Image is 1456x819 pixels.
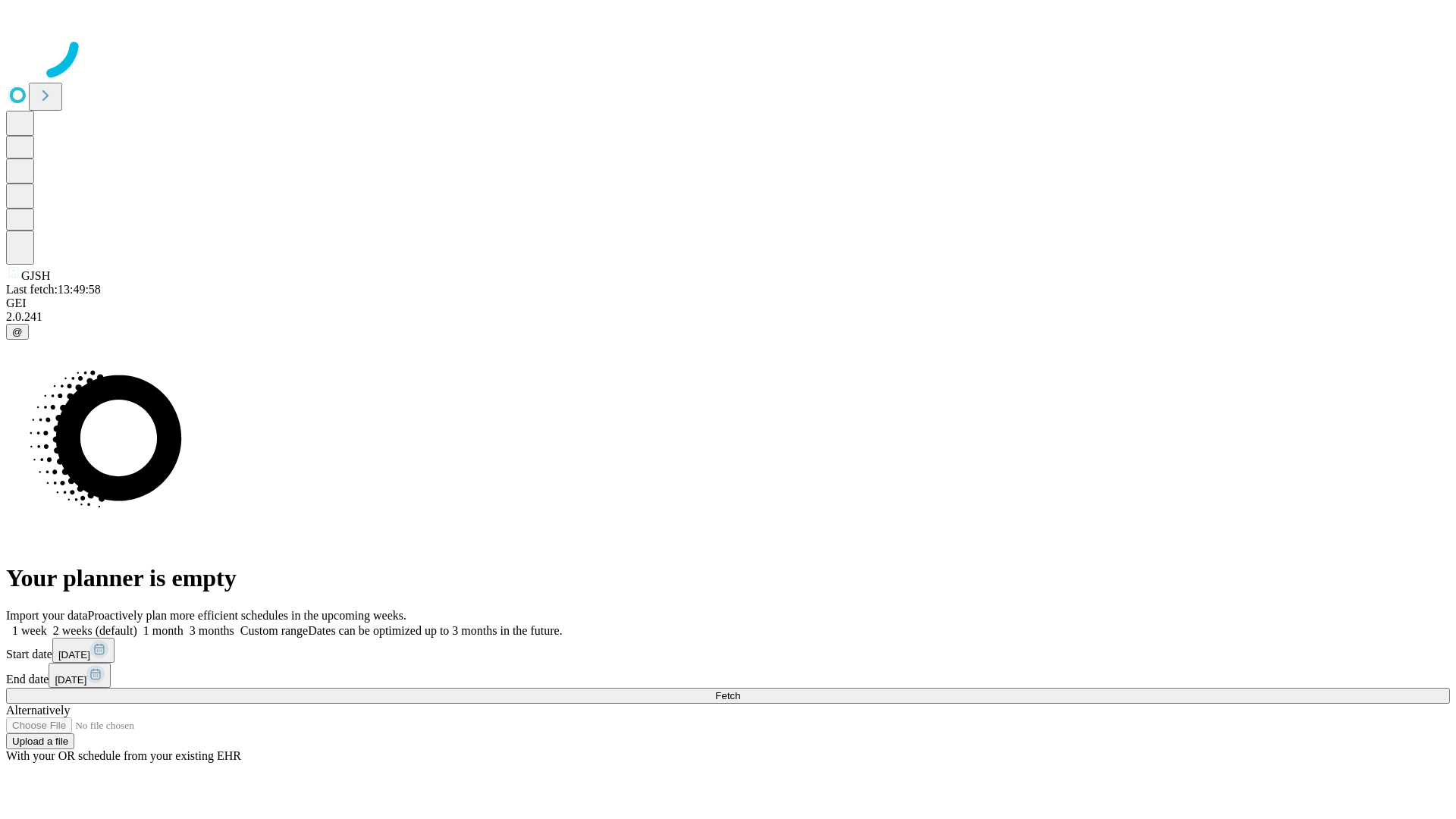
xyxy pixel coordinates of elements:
[6,297,1450,310] div: GEI
[6,638,1450,663] div: Start date
[6,749,241,762] span: With your OR schedule from your existing EHR
[6,283,101,296] span: Last fetch: 13:49:58
[49,663,111,688] button: [DATE]
[53,624,137,637] span: 2 weeks (default)
[6,564,1450,592] h1: Your planner is empty
[6,324,29,340] button: @
[715,690,740,701] span: Fetch
[6,310,1450,324] div: 2.0.241
[12,624,47,637] span: 1 week
[52,638,115,663] button: [DATE]
[88,609,406,622] span: Proactively plan more efficient schedules in the upcoming weeks.
[308,624,562,637] span: Dates can be optimized up to 3 months in the future.
[240,624,308,637] span: Custom range
[6,733,74,749] button: Upload a file
[143,624,184,637] span: 1 month
[6,663,1450,688] div: End date
[190,624,234,637] span: 3 months
[6,704,70,717] span: Alternatively
[6,609,88,622] span: Import your data
[6,688,1450,704] button: Fetch
[21,269,50,282] span: GJSH
[55,674,86,686] span: [DATE]
[12,326,23,337] span: @
[58,649,90,661] span: [DATE]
